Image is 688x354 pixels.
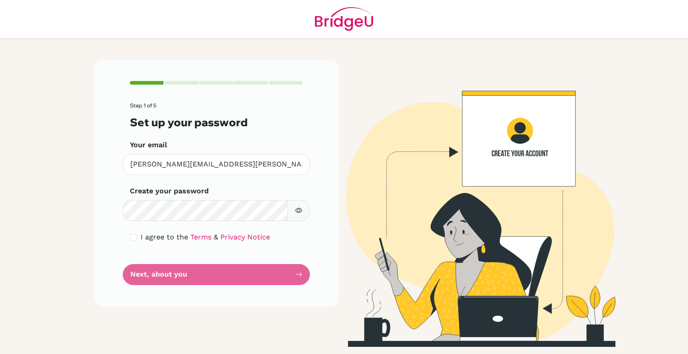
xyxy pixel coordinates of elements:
[130,102,156,109] span: Step 1 of 5
[190,233,211,241] a: Terms
[130,140,167,150] label: Your email
[130,116,303,129] h3: Set up your password
[123,154,310,175] input: Insert your email*
[141,233,188,241] span: I agree to the
[130,186,209,196] label: Create your password
[214,233,218,241] span: &
[220,233,270,241] a: Privacy Notice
